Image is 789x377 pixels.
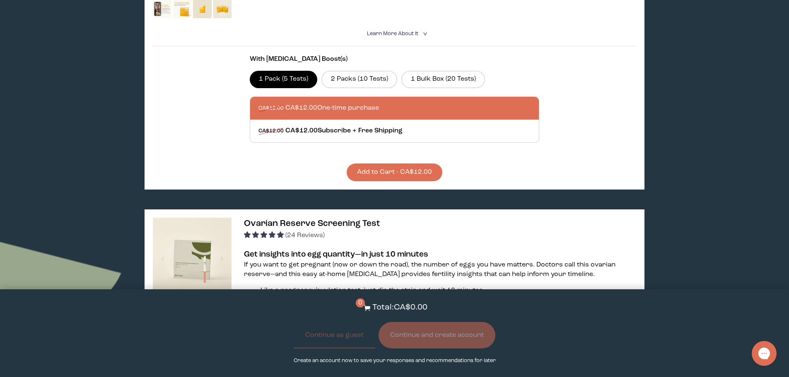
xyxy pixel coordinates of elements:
[250,55,540,64] p: With [MEDICAL_DATA] Boost(s)
[401,71,485,88] label: 1 Bulk Box (20 Tests)
[285,232,325,239] span: (24 Reviews)
[321,71,397,88] label: 2 Packs (10 Tests)
[244,232,285,239] span: 4.92 stars
[367,31,418,36] span: Learn More About it
[356,298,365,307] span: 0
[261,286,636,295] li: Like a pregnancy/ovulation test, just dip the strip and wait 10 minutes
[244,250,428,259] b: Get insights into egg quantity—in just 10 minutes
[748,338,781,369] iframe: Gorgias live chat messenger
[244,260,636,279] p: If you want to get pregnant (now or down the road), the number of eggs you have matters. Doctors ...
[250,71,318,88] label: 1 Pack (5 Tests)
[347,163,442,181] button: Add to Cart - CA$12.00
[294,322,375,348] button: Continue as guest
[153,218,232,296] img: thumbnail image
[420,31,428,36] i: <
[372,302,427,314] p: Total: CA$0.00
[379,322,495,348] button: Continue and create account
[294,357,496,365] p: Create an account now to save your responses and recommendations for later
[367,30,422,38] summary: Learn More About it <
[244,219,380,228] span: Ovarian Reserve Screening Test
